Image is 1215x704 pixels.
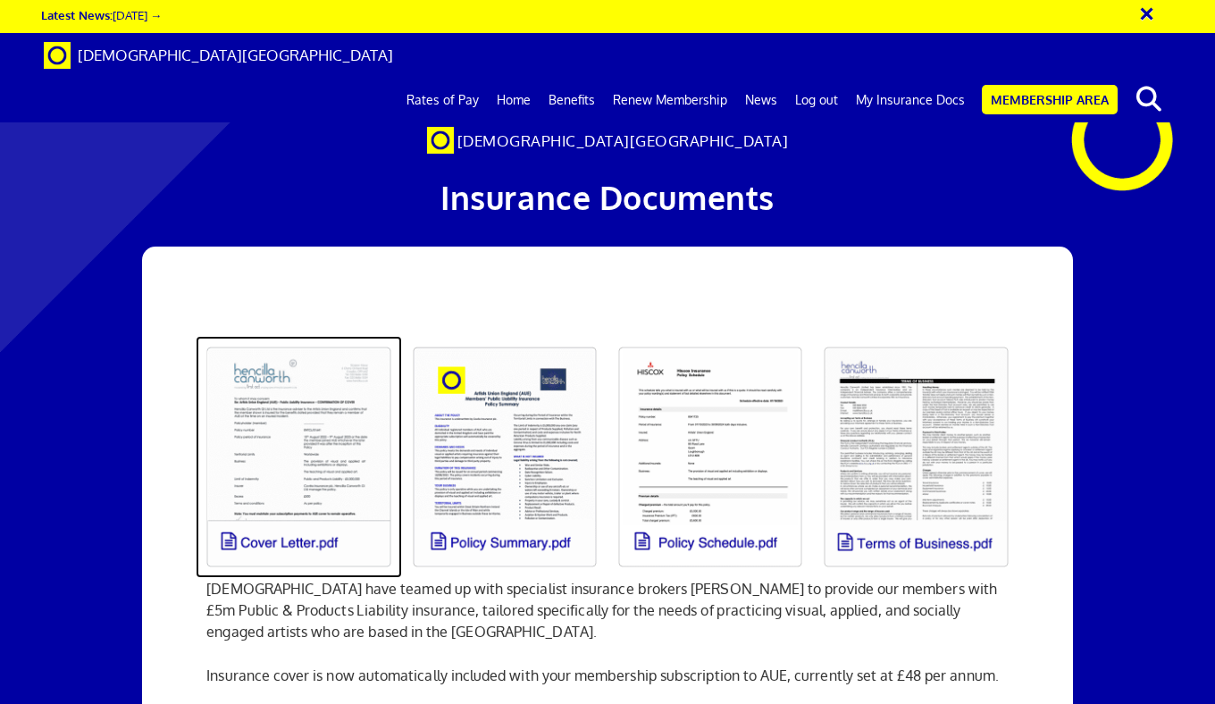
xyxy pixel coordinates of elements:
strong: Latest News: [41,7,113,22]
button: search [1121,80,1176,118]
a: News [736,78,786,122]
a: Brand [DEMOGRAPHIC_DATA][GEOGRAPHIC_DATA] [30,33,406,78]
span: [DEMOGRAPHIC_DATA][GEOGRAPHIC_DATA] [457,131,789,150]
a: Benefits [540,78,604,122]
a: Membership Area [982,85,1118,114]
p: [DEMOGRAPHIC_DATA] have teamed up with specialist insurance brokers [PERSON_NAME] to provide our ... [206,578,1008,642]
p: Insurance cover is now automatically included with your membership subscription to AUE, currently... [206,665,1008,686]
span: Insurance Documents [440,177,775,217]
span: [DEMOGRAPHIC_DATA][GEOGRAPHIC_DATA] [78,46,393,64]
a: Rates of Pay [398,78,488,122]
a: Renew Membership [604,78,736,122]
a: Log out [786,78,847,122]
a: Latest News:[DATE] → [41,7,162,22]
a: Home [488,78,540,122]
a: My Insurance Docs [847,78,974,122]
